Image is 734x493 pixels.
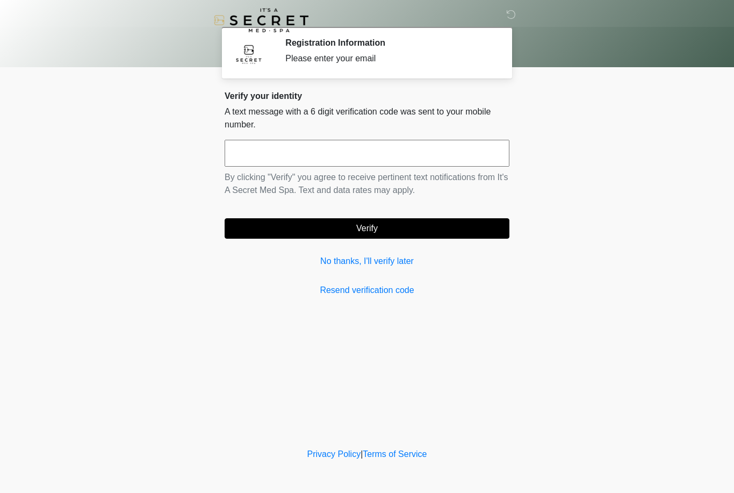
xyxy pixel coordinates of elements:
p: A text message with a 6 digit verification code was sent to your mobile number. [225,105,509,131]
a: Privacy Policy [307,449,361,459]
img: Agent Avatar [233,38,265,70]
h2: Registration Information [285,38,493,48]
a: No thanks, I'll verify later [225,255,509,268]
img: It's A Secret Med Spa Logo [214,8,308,32]
h2: Verify your identity [225,91,509,101]
a: Terms of Service [363,449,427,459]
a: Resend verification code [225,284,509,297]
p: By clicking "Verify" you agree to receive pertinent text notifications from It's A Secret Med Spa... [225,171,509,197]
a: | [361,449,363,459]
button: Verify [225,218,509,239]
div: Please enter your email [285,52,493,65]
